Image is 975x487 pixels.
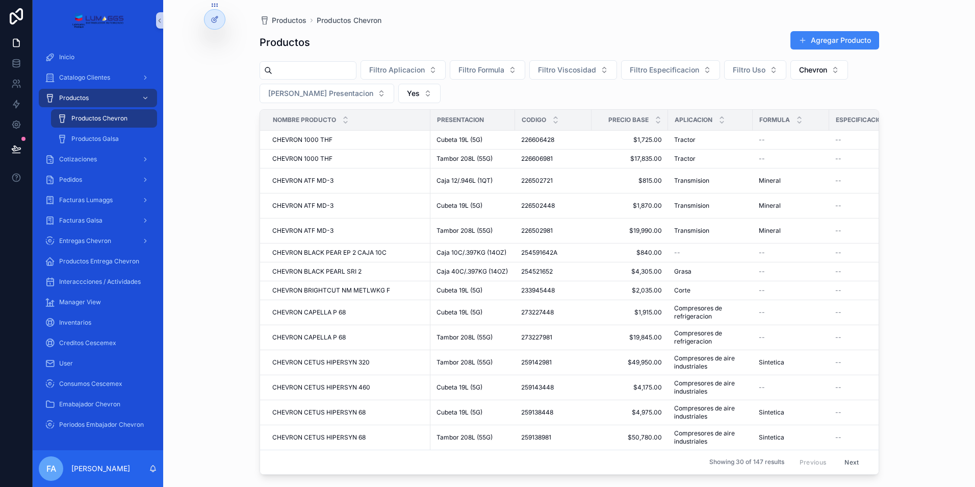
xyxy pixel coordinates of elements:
button: Select Button [398,84,441,103]
h1: Productos [260,35,310,50]
span: Cotizaciones [59,155,97,163]
a: 259143448 [521,383,585,392]
span: -- [759,136,765,144]
a: Compresores de refrigeracion [674,329,747,346]
span: Facturas Galsa [59,216,102,225]
a: Transmision [674,227,747,235]
span: -- [835,286,841,295]
a: Catalogo Clientes [39,68,157,87]
a: $4,305.00 [598,267,662,276]
a: Pedidos [39,171,157,189]
a: $1,870.00 [598,202,662,210]
a: -- [759,286,823,295]
a: Inventarios [39,313,157,332]
a: Transmision [674,177,747,185]
span: -- [759,308,765,316]
a: $19,845.00 [598,333,662,342]
a: -- [835,286,900,295]
span: Filtro Especificacion [630,65,699,75]
a: User [39,354,157,373]
span: -- [835,136,841,144]
a: Tambor 208L (55G) [437,227,509,235]
span: -- [835,433,841,442]
a: $19,990.00 [598,227,662,235]
a: CHEVRON 1000 THF [272,136,424,144]
a: Productos Chevron [51,109,157,128]
span: -- [759,383,765,392]
span: Tambor 208L (55G) [437,227,493,235]
a: $815.00 [598,177,662,185]
a: -- [835,249,900,257]
a: $17,835.00 [598,155,662,163]
a: 259142981 [521,358,585,367]
span: Catalogo Clientes [59,74,110,82]
a: Cubeta 19L (5G) [437,136,509,144]
a: CHEVRON ATF MD-3 [272,202,424,210]
a: -- [759,155,823,163]
span: -- [759,286,765,295]
a: Compresores de aire industriales [674,379,747,396]
a: -- [759,136,823,144]
span: Cubeta 19L (5G) [437,308,482,316]
span: Filtro Aplicacion [369,65,425,75]
span: Pedidos [59,176,82,184]
a: $49,950.00 [598,358,662,367]
span: Productos Galsa [71,135,119,143]
a: Cubeta 19L (5G) [437,202,509,210]
a: Transmision [674,202,747,210]
span: Tambor 208L (55G) [437,358,493,367]
a: Tractor [674,136,747,144]
span: -- [759,249,765,257]
a: Cubeta 19L (5G) [437,408,509,417]
span: Chevron [799,65,827,75]
span: Inicio [59,53,74,61]
a: -- [835,202,900,210]
span: CHEVRON CETUS HIPERSYN 320 [272,358,370,367]
span: $4,175.00 [598,383,662,392]
a: -- [759,267,823,276]
a: $1,915.00 [598,308,662,316]
a: Manager View [39,293,157,311]
span: Mineral [759,227,781,235]
span: Grasa [674,267,691,276]
a: Tambor 208L (55G) [437,358,509,367]
span: -- [835,408,841,417]
a: CHEVRON CETUS HIPERSYN 460 [272,383,424,392]
span: -- [835,358,841,367]
div: scrollable content [33,41,163,447]
a: 254521652 [521,267,585,276]
span: Transmision [674,202,709,210]
span: 254591642A [521,249,557,257]
span: -- [759,267,765,276]
span: -- [835,308,841,316]
a: Compresores de aire industriales [674,429,747,446]
a: CHEVRON CAPELLA P 68 [272,333,424,342]
a: 226502721 [521,177,585,185]
span: [PERSON_NAME] Presentacion [268,88,373,99]
a: Tractor [674,155,747,163]
span: -- [759,155,765,163]
a: CHEVRON BLACK PEARL SRI 2 [272,267,424,276]
a: Productos [39,89,157,107]
span: $50,780.00 [598,433,662,442]
a: 226502448 [521,202,585,210]
a: Mineral [759,177,823,185]
a: Cubeta 19L (5G) [437,308,509,316]
a: -- [835,358,900,367]
a: Compresores de aire industriales [674,354,747,371]
a: Inicio [39,48,157,66]
p: [PERSON_NAME] [71,464,130,474]
span: Emabajador Chevron [59,400,120,408]
span: CHEVRON CETUS HIPERSYN 68 [272,408,366,417]
a: -- [835,308,900,316]
span: Filtro Formula [458,65,504,75]
span: 273227981 [521,333,552,342]
a: $1,725.00 [598,136,662,144]
span: Tambor 208L (55G) [437,333,493,342]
